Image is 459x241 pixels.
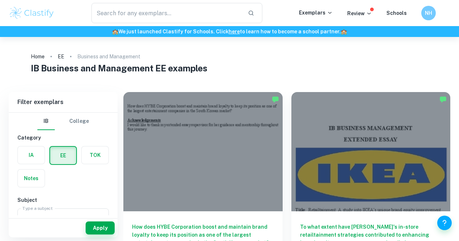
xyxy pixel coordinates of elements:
button: Help and Feedback [437,216,452,230]
button: TOK [82,146,108,164]
img: Clastify logo [9,6,55,20]
button: IB [37,113,55,130]
h6: NH [425,9,433,17]
button: Open [96,213,106,224]
p: Business and Management [77,53,140,61]
a: Schools [386,10,407,16]
h6: We just launched Clastify for Schools. Click to learn how to become a school partner. [1,28,458,36]
button: Apply [86,221,115,234]
h6: Filter exemplars [9,92,118,112]
a: Home [31,51,45,62]
button: EE [50,147,76,164]
p: Review [347,9,372,17]
input: Search for any exemplars... [91,3,242,23]
img: Marked [272,96,279,103]
a: here [229,29,240,34]
img: Marked [439,96,447,103]
button: NH [421,6,436,20]
button: Notes [18,170,45,187]
div: Filter type choice [37,113,89,130]
button: IA [18,146,45,164]
p: Exemplars [299,9,333,17]
h6: Category [17,134,109,142]
span: 🏫 [341,29,347,34]
span: 🏫 [112,29,118,34]
h6: Subject [17,196,109,204]
a: EE [58,51,64,62]
button: College [69,113,89,130]
label: Type a subject [22,205,53,211]
h1: IB Business and Management EE examples [31,62,428,75]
